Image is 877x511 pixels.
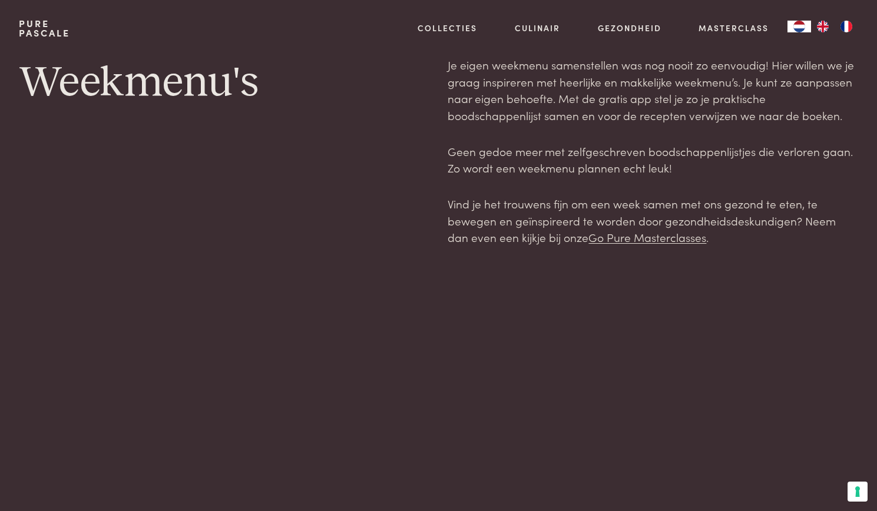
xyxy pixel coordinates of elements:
a: NL [787,21,811,32]
ul: Language list [811,21,858,32]
h1: Weekmenu's [19,57,429,109]
a: FR [835,21,858,32]
p: Je eigen weekmenu samenstellen was nog nooit zo eenvoudig! Hier willen we je graag inspireren met... [448,57,858,124]
a: Culinair [515,22,560,34]
p: Geen gedoe meer met zelfgeschreven boodschappenlijstjes die verloren gaan. Zo wordt een weekmenu ... [448,143,858,177]
a: Collecties [418,22,477,34]
div: Language [787,21,811,32]
a: EN [811,21,835,32]
a: Go Pure Masterclasses [588,229,706,245]
button: Uw voorkeuren voor toestemming voor trackingtechnologieën [848,482,868,502]
a: Masterclass [699,22,769,34]
aside: Language selected: Nederlands [787,21,858,32]
p: Vind je het trouwens fijn om een week samen met ons gezond te eten, te bewegen en geïnspireerd te... [448,195,858,246]
a: PurePascale [19,19,70,38]
a: Gezondheid [598,22,661,34]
